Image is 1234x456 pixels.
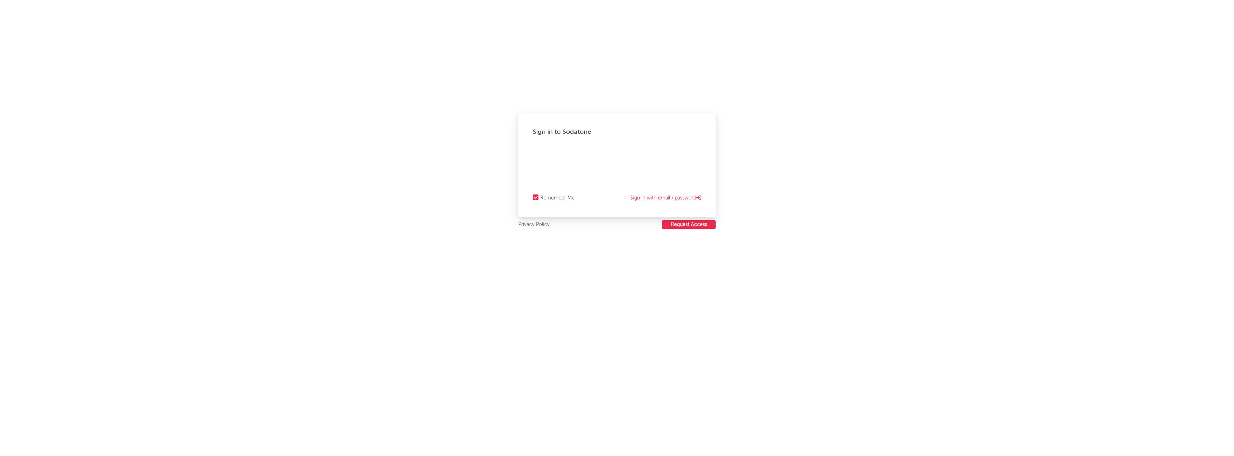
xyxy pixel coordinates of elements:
[533,128,701,136] div: Sign in to Sodatone
[630,194,701,202] a: Sign in with email / password
[662,220,716,229] button: Request Access
[518,220,550,229] a: Privacy Policy
[540,194,575,202] div: Remember Me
